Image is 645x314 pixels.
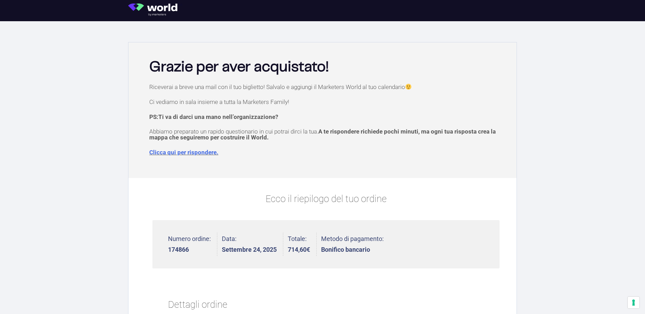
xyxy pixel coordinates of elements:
strong: Bonifico bancario [321,247,384,253]
p: Ecco il riepilogo del tuo ordine [152,192,500,206]
p: Abbiamo preparato un rapido questionario in cui potrai dirci la tua. [149,129,503,140]
span: € [307,246,310,253]
b: Grazie per aver acquistato! [149,60,329,74]
li: Numero ordine: [168,233,217,256]
span: Ti va di darci una mano nell’organizzazione? [158,113,278,120]
bdi: 714,60 [288,246,310,253]
p: Ci vediamo in sala insieme a tutta la Marketers Family! [149,99,503,105]
li: Totale: [288,233,317,256]
li: Metodo di pagamento: [321,233,384,256]
li: Data: [222,233,283,256]
strong: 174866 [168,247,211,253]
span: A te rispondere richiede pochi minuti, ma ogni tua risposta crea la mappa che seguiremo per costr... [149,128,496,141]
p: Riceverai a breve una mail con il tuo biglietto! Salvalo e aggiungi il Marketers World al tuo cal... [149,84,503,90]
a: Clicca qui per rispondere. [149,149,218,156]
strong: PS: [149,113,278,120]
strong: Settembre 24, 2025 [222,247,277,253]
button: Le tue preferenze relative al consenso per le tecnologie di tracciamento [628,297,639,308]
img: 🙂 [405,84,411,90]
